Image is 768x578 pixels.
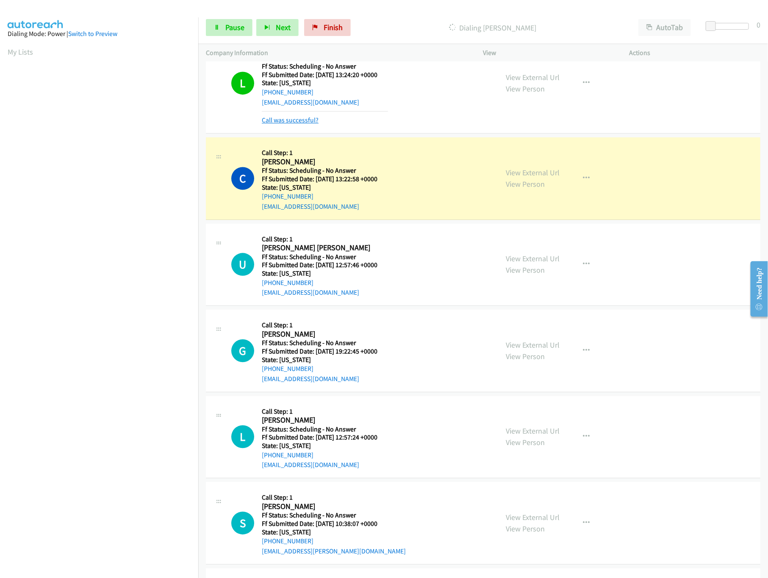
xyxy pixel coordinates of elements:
[231,512,254,534] h1: S
[262,183,388,192] h5: State: [US_STATE]
[262,261,388,269] h5: Ff Submitted Date: [DATE] 12:57:46 +0000
[506,72,560,82] a: View External Url
[262,547,406,555] a: [EMAIL_ADDRESS][PERSON_NAME][DOMAIN_NAME]
[506,168,560,177] a: View External Url
[262,157,388,167] h2: [PERSON_NAME]
[262,502,388,512] h2: [PERSON_NAME]
[262,329,388,339] h2: [PERSON_NAME]
[262,493,406,502] h5: Call Step: 1
[262,461,359,469] a: [EMAIL_ADDRESS][DOMAIN_NAME]
[262,62,388,71] h5: Ff Status: Scheduling - No Answer
[262,375,359,383] a: [EMAIL_ADDRESS][DOMAIN_NAME]
[262,339,388,347] h5: Ff Status: Scheduling - No Answer
[262,347,388,356] h5: Ff Submitted Date: [DATE] 19:22:45 +0000
[262,253,388,261] h5: Ff Status: Scheduling - No Answer
[231,512,254,534] div: The call is yet to be attempted
[262,537,313,545] a: [PHONE_NUMBER]
[638,19,691,36] button: AutoTab
[262,451,313,459] a: [PHONE_NUMBER]
[8,29,191,39] div: Dialing Mode: Power |
[262,442,388,450] h5: State: [US_STATE]
[262,415,388,425] h2: [PERSON_NAME]
[744,255,768,323] iframe: Resource Center
[710,23,749,30] div: Delay between calls (in seconds)
[262,269,388,278] h5: State: [US_STATE]
[262,88,313,96] a: [PHONE_NUMBER]
[483,48,614,58] p: View
[231,253,254,276] h1: U
[506,437,545,447] a: View Person
[262,98,359,106] a: [EMAIL_ADDRESS][DOMAIN_NAME]
[206,19,252,36] a: Pause
[262,520,406,528] h5: Ff Submitted Date: [DATE] 10:38:07 +0000
[506,265,545,275] a: View Person
[262,243,388,253] h2: [PERSON_NAME] [PERSON_NAME]
[362,22,623,33] p: Dialing [PERSON_NAME]
[262,356,388,364] h5: State: [US_STATE]
[262,433,388,442] h5: Ff Submitted Date: [DATE] 12:57:24 +0000
[262,192,313,200] a: [PHONE_NUMBER]
[262,202,359,210] a: [EMAIL_ADDRESS][DOMAIN_NAME]
[262,321,388,329] h5: Call Step: 1
[629,48,760,58] p: Actions
[262,407,388,416] h5: Call Step: 1
[262,365,313,373] a: [PHONE_NUMBER]
[231,425,254,448] h1: L
[262,149,388,157] h5: Call Step: 1
[256,19,299,36] button: Next
[231,339,254,362] div: The call is yet to be attempted
[304,19,351,36] a: Finish
[262,71,388,79] h5: Ff Submitted Date: [DATE] 13:24:20 +0000
[506,426,560,436] a: View External Url
[8,47,33,57] a: My Lists
[262,166,388,175] h5: Ff Status: Scheduling - No Answer
[262,279,313,287] a: [PHONE_NUMBER]
[68,30,117,38] a: Switch to Preview
[276,22,291,32] span: Next
[506,524,545,534] a: View Person
[506,340,560,350] a: View External Url
[262,175,388,183] h5: Ff Submitted Date: [DATE] 13:22:58 +0000
[231,167,254,190] h1: C
[262,79,388,87] h5: State: [US_STATE]
[506,512,560,522] a: View External Url
[506,254,560,263] a: View External Url
[262,511,406,520] h5: Ff Status: Scheduling - No Answer
[262,116,319,124] a: Call was successful?
[262,528,406,537] h5: State: [US_STATE]
[262,425,388,434] h5: Ff Status: Scheduling - No Answer
[231,425,254,448] div: The call is yet to be attempted
[231,72,254,94] h1: L
[506,179,545,189] a: View Person
[231,253,254,276] div: The call is yet to be attempted
[8,65,198,467] iframe: Dialpad
[231,339,254,362] h1: G
[262,288,359,296] a: [EMAIL_ADDRESS][DOMAIN_NAME]
[262,235,388,243] h5: Call Step: 1
[324,22,343,32] span: Finish
[206,48,468,58] p: Company Information
[225,22,244,32] span: Pause
[757,19,760,30] div: 0
[506,84,545,94] a: View Person
[506,351,545,361] a: View Person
